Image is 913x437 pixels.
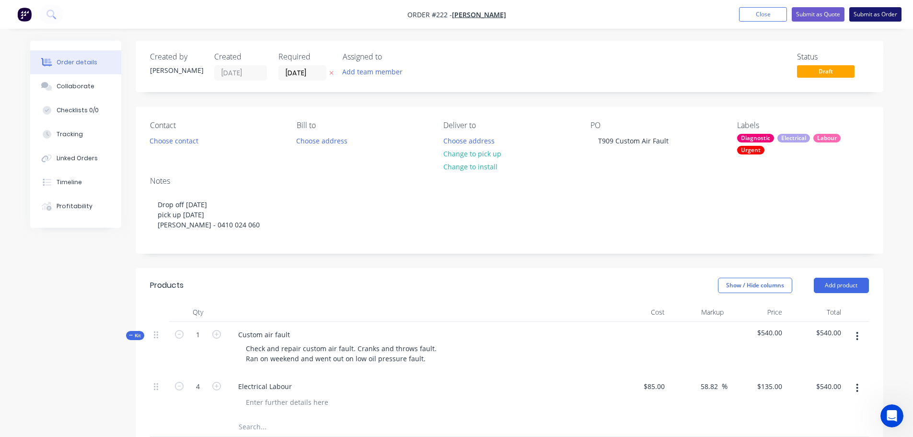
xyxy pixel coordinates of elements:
button: Add team member [337,65,407,78]
div: Labour [813,134,841,142]
span: $540.00 [731,328,783,338]
div: Assigned to [343,52,439,61]
div: Total [786,303,845,322]
div: Bill to [297,121,428,130]
div: Labels [737,121,868,130]
div: Order details [57,58,97,67]
div: Status [797,52,869,61]
button: Change to install [438,160,502,173]
iframe: Intercom live chat [880,404,903,427]
div: Drop off [DATE] pick up [DATE] [PERSON_NAME] - 0410 024 060 [150,190,869,239]
div: Timeline [57,178,82,187]
button: Linked Orders [30,146,121,170]
div: PO [590,121,722,130]
button: Profitability [30,194,121,218]
div: Check and repair custom air fault. Cranks and throws fault. Ran on weekend and went out on low oi... [238,342,446,366]
span: % [722,381,728,392]
a: [PERSON_NAME] [452,10,506,19]
button: Choose address [438,134,499,147]
button: Add product [814,278,869,293]
button: Add team member [343,65,408,78]
button: Timeline [30,170,121,194]
div: Products [150,280,184,291]
input: Search... [238,417,430,437]
div: T909 Custom Air Fault [590,134,676,148]
button: Submit as Order [849,7,901,22]
div: Diagnostic [737,134,774,142]
div: Urgent [737,146,764,154]
div: Checklists 0/0 [57,106,99,115]
div: Custom air fault [231,328,298,342]
button: Close [739,7,787,22]
div: Deliver to [443,121,575,130]
div: Created by [150,52,203,61]
div: Electrical Labour [231,379,300,393]
button: Collaborate [30,74,121,98]
button: Tracking [30,122,121,146]
div: Collaborate [57,82,94,91]
div: [PERSON_NAME] [150,65,203,75]
button: Submit as Quote [792,7,844,22]
span: Kit [129,332,141,339]
span: $540.00 [790,328,841,338]
button: Checklists 0/0 [30,98,121,122]
div: Required [278,52,331,61]
button: Choose address [291,134,353,147]
div: Qty [169,303,227,322]
div: Linked Orders [57,154,98,163]
div: Tracking [57,130,83,139]
button: Show / Hide columns [718,278,792,293]
div: Created [214,52,267,61]
div: Notes [150,177,869,186]
span: Draft [797,65,855,77]
button: Order details [30,50,121,74]
div: Electrical [777,134,810,142]
div: Contact [150,121,281,130]
span: Order #222 - [407,10,452,19]
button: Change to pick up [438,147,506,160]
button: Choose contact [144,134,203,147]
div: Profitability [57,202,92,211]
div: Markup [669,303,728,322]
div: Price [728,303,786,322]
div: Kit [126,331,144,340]
img: Factory [17,7,32,22]
div: Cost [610,303,669,322]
